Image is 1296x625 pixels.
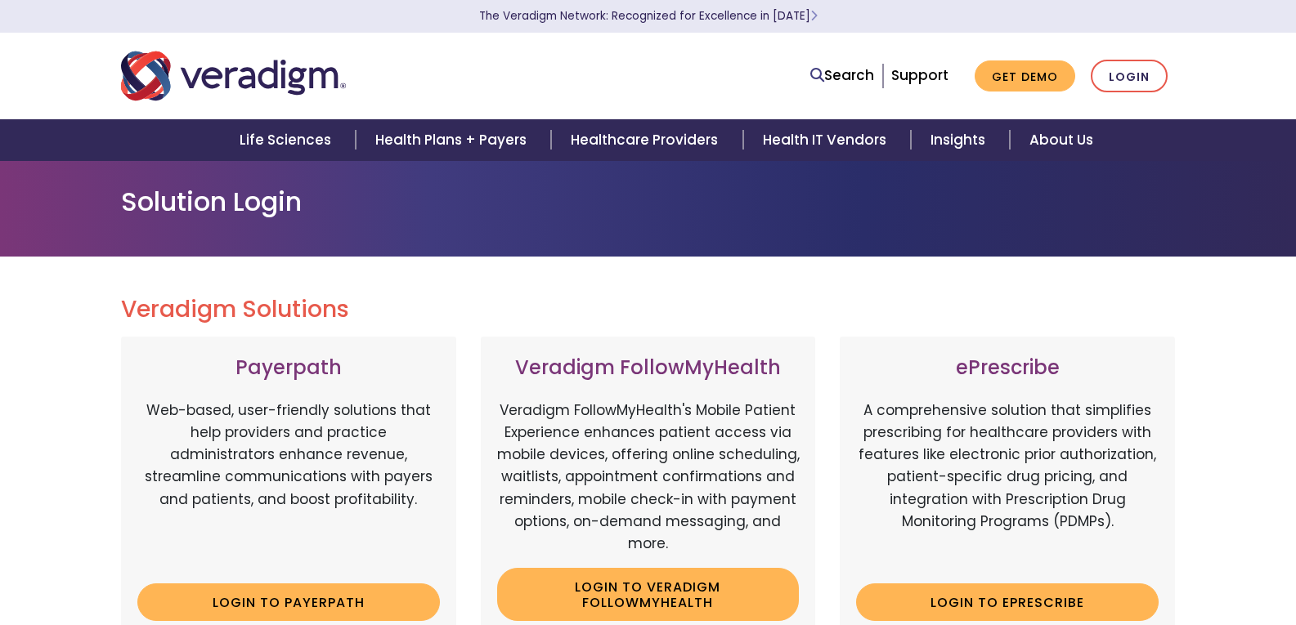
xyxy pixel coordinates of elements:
[479,8,818,24] a: The Veradigm Network: Recognized for Excellence in [DATE]Learn More
[810,8,818,24] span: Learn More
[891,65,948,85] a: Support
[810,65,874,87] a: Search
[1091,60,1168,93] a: Login
[975,60,1075,92] a: Get Demo
[856,356,1159,380] h3: ePrescribe
[121,296,1176,324] h2: Veradigm Solutions
[856,400,1159,571] p: A comprehensive solution that simplifies prescribing for healthcare providers with features like ...
[220,119,356,161] a: Life Sciences
[743,119,911,161] a: Health IT Vendors
[356,119,551,161] a: Health Plans + Payers
[1010,119,1113,161] a: About Us
[497,356,800,380] h3: Veradigm FollowMyHealth
[137,400,440,571] p: Web-based, user-friendly solutions that help providers and practice administrators enhance revenu...
[551,119,742,161] a: Healthcare Providers
[856,583,1159,621] a: Login to ePrescribe
[497,568,800,621] a: Login to Veradigm FollowMyHealth
[137,356,440,380] h3: Payerpath
[121,186,1176,217] h1: Solution Login
[137,583,440,621] a: Login to Payerpath
[911,119,1010,161] a: Insights
[497,400,800,555] p: Veradigm FollowMyHealth's Mobile Patient Experience enhances patient access via mobile devices, o...
[121,49,346,103] img: Veradigm logo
